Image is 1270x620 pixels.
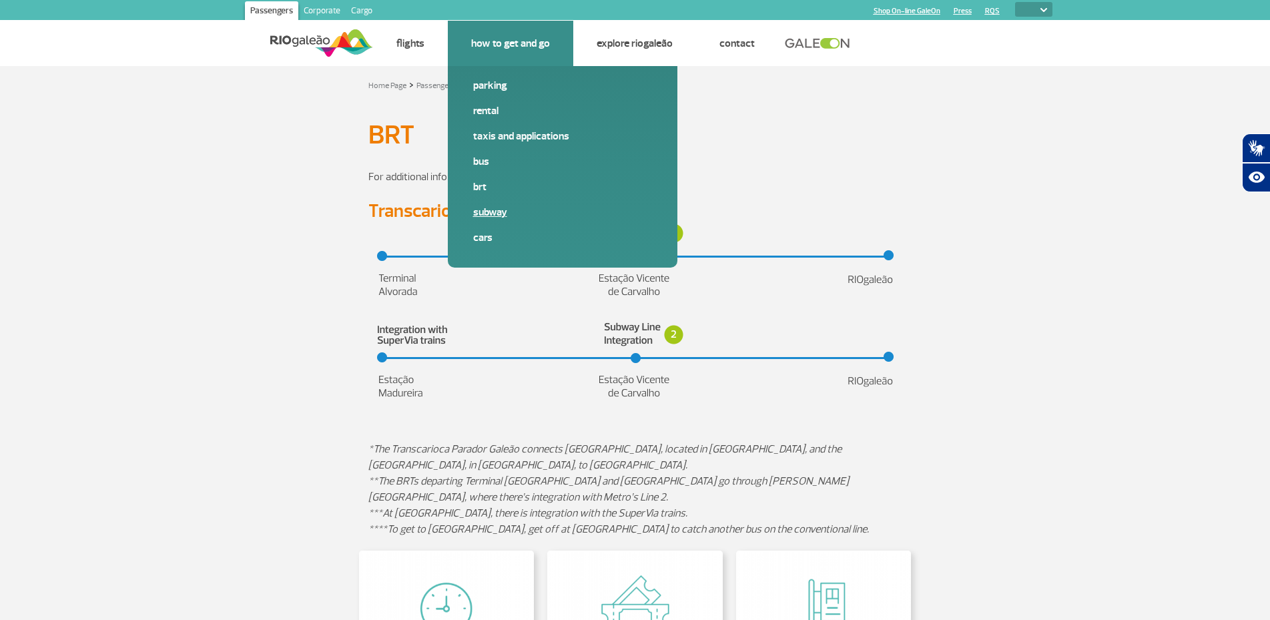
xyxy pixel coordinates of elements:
button: Abrir recursos assistivos. [1242,163,1270,192]
a: Bus [473,154,652,169]
a: Cars [473,230,652,245]
a: > [409,77,414,92]
a: Passengers [416,81,454,91]
h3: Transcarioca Parador Line [368,201,902,221]
button: Abrir tradutor de língua de sinais. [1242,133,1270,163]
div: Plugin de acessibilidade da Hand Talk. [1242,133,1270,192]
h1: BRT [368,123,902,146]
a: Parking [473,78,652,93]
a: Contact [719,37,755,50]
a: Home Page [368,81,406,91]
a: Cargo [346,1,378,23]
img: estacao-madureira-en.png [377,322,894,400]
a: BRT [473,180,652,194]
a: Press [954,7,972,15]
a: Explore RIOgaleão [597,37,673,50]
a: Passengers [245,1,298,23]
a: Taxis and applications [473,129,652,143]
a: Shop On-line GaleOn [874,7,940,15]
a: Rental [473,103,652,118]
a: Corporate [298,1,346,23]
p: For additional information, visit [368,169,902,185]
a: Flights [396,37,424,50]
em: *The Transcarioca Parador Galeão connects [GEOGRAPHIC_DATA], located in [GEOGRAPHIC_DATA], and th... [368,442,869,536]
a: How to get and go [471,37,550,50]
a: Subway [473,205,652,220]
a: RQS [985,7,1000,15]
